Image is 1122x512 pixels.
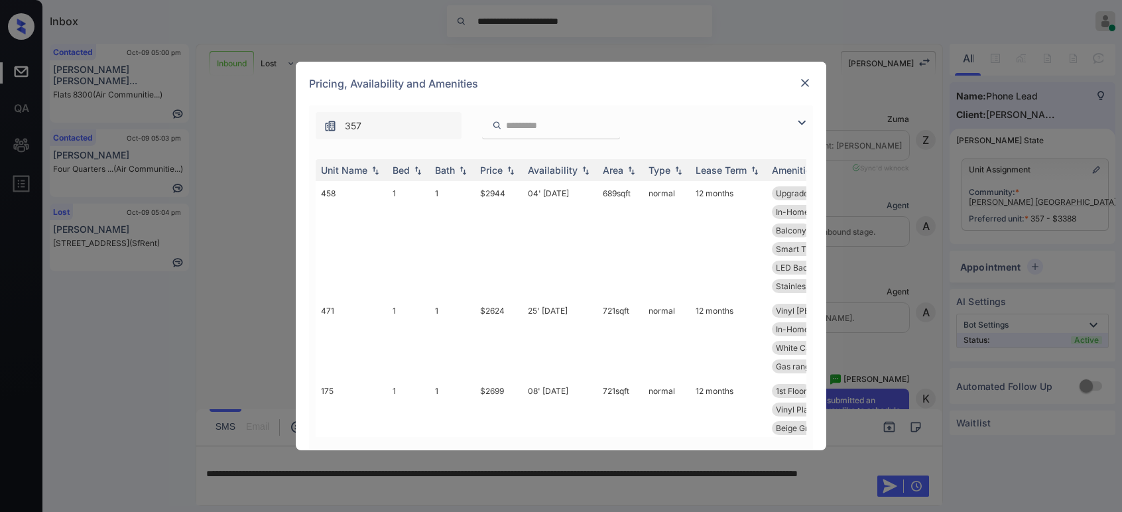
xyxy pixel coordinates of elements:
span: Upgrades: 1x1 [776,188,828,198]
img: sorting [579,166,592,175]
div: Availability [528,164,578,176]
img: sorting [625,166,638,175]
img: icon-zuma [324,119,337,133]
span: Stainless Steel... [776,281,837,291]
td: 08' [DATE] [523,379,597,459]
td: 25' [DATE] [523,298,597,379]
div: Amenities [772,164,816,176]
td: normal [643,298,690,379]
span: LED Back-lit Mi... [776,263,840,273]
img: sorting [748,166,761,175]
td: 175 [316,379,387,459]
span: 357 [345,119,361,133]
td: $2624 [475,298,523,379]
span: In-Home Washer ... [776,324,847,334]
td: 1 [430,181,475,298]
span: Balcony [776,225,806,235]
td: 458 [316,181,387,298]
div: Pricing, Availability and Amenities [296,62,826,105]
img: close [798,76,812,90]
td: 721 sqft [597,379,643,459]
img: sorting [672,166,685,175]
span: Smart Thermosta... [776,244,848,254]
span: Vinyl [PERSON_NAME]... [776,306,867,316]
td: 1 [387,379,430,459]
span: Beige Granite C... [776,423,841,433]
td: 1 [430,298,475,379]
td: 721 sqft [597,298,643,379]
div: Bath [435,164,455,176]
td: 12 months [690,181,767,298]
div: Type [649,164,670,176]
div: Lease Term [696,164,747,176]
span: 1st Floor [776,386,807,396]
img: icon-zuma [492,119,502,131]
td: 1 [430,379,475,459]
td: 12 months [690,298,767,379]
img: sorting [369,166,382,175]
img: icon-zuma [794,115,810,131]
img: sorting [504,166,517,175]
img: sorting [456,166,469,175]
td: $2944 [475,181,523,298]
td: 1 [387,181,430,298]
span: In-Home Washer ... [776,207,847,217]
div: Bed [393,164,410,176]
td: 12 months [690,379,767,459]
td: 689 sqft [597,181,643,298]
img: sorting [411,166,424,175]
td: 04' [DATE] [523,181,597,298]
span: Vinyl Plank - N... [776,405,838,415]
td: normal [643,181,690,298]
td: $2699 [475,379,523,459]
span: Gas range [776,361,814,371]
div: Area [603,164,623,176]
td: normal [643,379,690,459]
div: Unit Name [321,164,367,176]
div: Price [480,164,503,176]
span: White Cabinets [776,343,833,353]
td: 471 [316,298,387,379]
td: 1 [387,298,430,379]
